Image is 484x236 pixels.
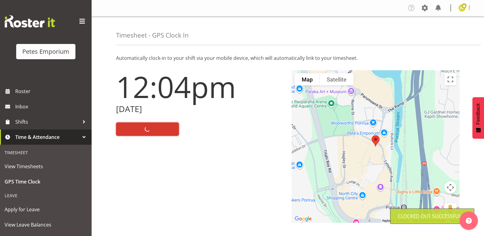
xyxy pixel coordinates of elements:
[475,103,481,125] span: Feedback
[382,219,409,223] button: Keyboard shortcuts
[466,218,472,224] img: help-xxl-2.png
[116,32,189,39] h4: Timesheet - GPS Clock In
[5,177,87,186] span: GPS Time Clock
[5,220,87,229] span: View Leave Balances
[295,73,320,85] button: Show street map
[444,73,457,85] button: Toggle fullscreen view
[472,97,484,139] button: Feedback - Show survey
[293,215,313,223] a: Open this area in Google Maps (opens a new window)
[2,146,90,159] div: Timesheet
[444,203,457,216] button: Drag Pegman onto the map to open Street View
[15,117,79,126] span: Shifts
[15,102,89,111] span: Inbox
[5,205,87,214] span: Apply for Leave
[2,174,90,189] a: GPS Time Clock
[320,73,354,85] button: Show satellite imagery
[2,202,90,217] a: Apply for Leave
[2,189,90,202] div: Leave
[444,181,457,194] button: Map camera controls
[293,215,313,223] img: Google
[2,217,90,232] a: View Leave Balances
[2,159,90,174] a: View Timesheets
[458,4,466,12] img: emma-croft7499.jpg
[116,70,284,103] h1: 12:04pm
[116,104,284,114] h2: [DATE]
[398,212,467,220] div: Clocked out Successfully
[22,47,69,56] div: Petes Emporium
[116,54,460,62] p: Automatically clock-in to your shift via your mobile device, which will automatically link to you...
[5,15,55,27] img: Rosterit website logo
[5,162,87,171] span: View Timesheets
[15,87,89,96] span: Roster
[15,133,79,142] span: Time & Attendance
